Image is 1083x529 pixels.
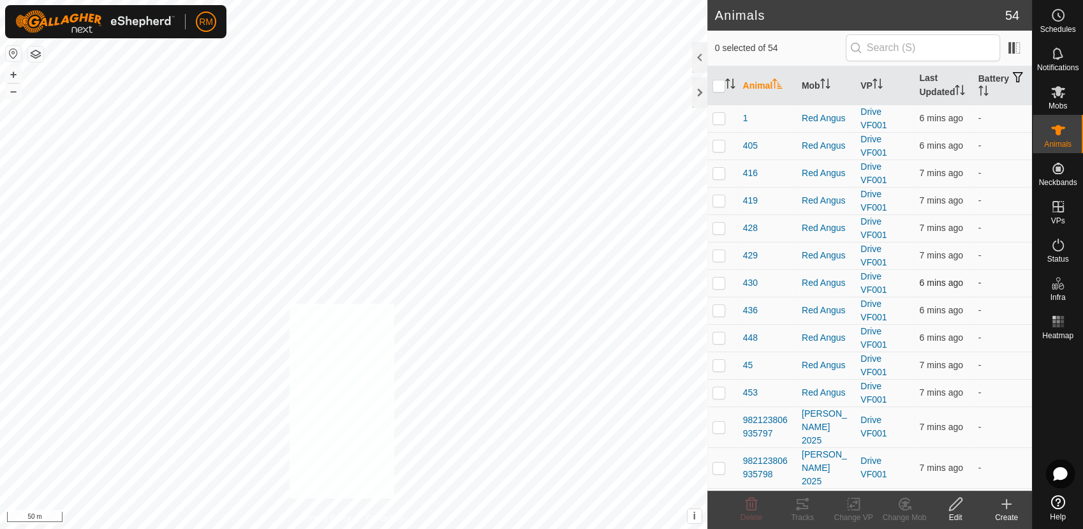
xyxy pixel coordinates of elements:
a: Drive VF001 [860,134,887,158]
span: Schedules [1040,26,1075,33]
a: Drive VF001 [860,415,887,438]
span: 428 [743,221,758,235]
a: Drive VF001 [860,381,887,405]
span: 1 [743,112,748,125]
span: i [693,510,695,521]
div: Edit [930,512,981,523]
span: 11 Aug 2025, 4:56 pm [919,305,962,315]
span: Mobs [1049,102,1067,110]
span: 982123806935797 [743,414,792,440]
span: 0 selected of 54 [715,41,846,55]
div: [PERSON_NAME] 2025 [802,489,850,529]
span: 11 Aug 2025, 4:56 pm [919,278,962,288]
p-sorticon: Activate to sort [955,87,965,97]
span: Notifications [1037,64,1079,71]
a: Help [1033,490,1083,526]
td: - [973,379,1032,406]
button: – [6,84,21,99]
td: - [973,160,1032,187]
a: Drive VF001 [860,161,887,185]
a: Drive VF001 [860,299,887,322]
div: Create [981,512,1032,523]
p-sorticon: Activate to sort [978,87,989,98]
th: Last Updated [914,66,973,105]
span: 416 [743,167,758,180]
td: - [973,447,1032,488]
a: Drive VF001 [860,456,887,479]
span: 54 [1005,6,1019,25]
button: + [6,67,21,82]
div: Change Mob [879,512,930,523]
th: VP [855,66,914,105]
span: 430 [743,276,758,290]
span: 11 Aug 2025, 4:56 pm [919,250,962,260]
a: Drive VF001 [860,271,887,295]
span: 982123806935798 [743,454,792,481]
span: 448 [743,331,758,345]
td: - [973,297,1032,324]
button: i [688,509,702,523]
span: 11 Aug 2025, 4:56 pm [919,140,962,151]
th: Mob [797,66,855,105]
a: Drive VF001 [860,244,887,267]
div: [PERSON_NAME] 2025 [802,448,850,488]
a: Drive VF001 [860,326,887,350]
span: RM [199,15,213,29]
td: - [973,132,1032,160]
div: Red Angus [802,167,850,180]
span: Infra [1050,294,1065,301]
div: Change VP [828,512,879,523]
span: Delete [740,513,763,522]
span: 429 [743,249,758,262]
p-sorticon: Activate to sort [873,80,883,91]
span: 11 Aug 2025, 4:56 pm [919,168,962,178]
td: - [973,105,1032,132]
span: 11 Aug 2025, 4:55 pm [919,422,962,432]
span: Help [1050,513,1066,521]
span: 11 Aug 2025, 4:55 pm [919,223,962,233]
span: 11 Aug 2025, 4:56 pm [919,332,962,343]
span: 11 Aug 2025, 4:55 pm [919,195,962,205]
button: Map Layers [28,47,43,62]
span: 419 [743,194,758,207]
p-sorticon: Activate to sort [772,80,783,91]
span: 453 [743,386,758,399]
div: Red Angus [802,221,850,235]
span: Neckbands [1038,179,1077,186]
span: Heatmap [1042,332,1073,339]
td: - [973,488,1032,529]
p-sorticon: Activate to sort [725,80,735,91]
span: Status [1047,255,1068,263]
p-sorticon: Activate to sort [820,80,830,91]
td: - [973,352,1032,379]
div: Red Angus [802,194,850,207]
div: Red Angus [802,359,850,372]
span: 11 Aug 2025, 4:56 pm [919,360,962,370]
span: 436 [743,304,758,317]
div: Tracks [777,512,828,523]
h2: Animals [715,8,1005,23]
a: Drive VF001 [860,189,887,212]
div: Red Angus [802,304,850,317]
button: Reset Map [6,46,21,61]
a: Contact Us [366,512,404,524]
input: Search (S) [846,34,1000,61]
a: Privacy Policy [303,512,351,524]
a: Drive VF001 [860,107,887,130]
span: 405 [743,139,758,153]
span: VPs [1050,217,1065,225]
div: Red Angus [802,331,850,345]
td: - [973,214,1032,242]
span: 11 Aug 2025, 4:56 pm [919,387,962,398]
th: Battery [973,66,1032,105]
span: 11 Aug 2025, 4:56 pm [919,113,962,123]
div: Red Angus [802,276,850,290]
span: 45 [743,359,753,372]
span: 11 Aug 2025, 4:55 pm [919,463,962,473]
a: Drive VF001 [860,354,887,377]
td: - [973,187,1032,214]
div: Red Angus [802,112,850,125]
td: - [973,269,1032,297]
img: Gallagher Logo [15,10,175,33]
span: Animals [1044,140,1072,148]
